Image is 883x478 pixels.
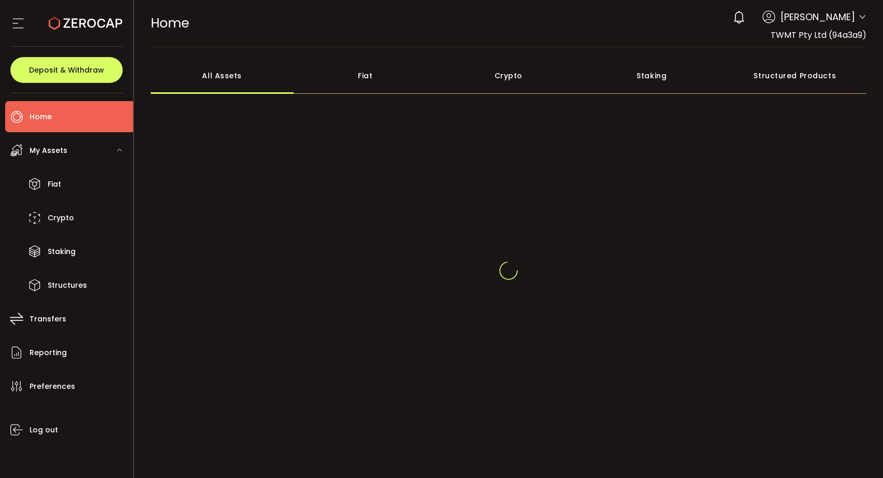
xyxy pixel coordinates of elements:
span: TWMT Pty Ltd (94a3a9) [771,29,866,41]
span: Structures [48,278,87,293]
span: Transfers [30,312,66,327]
div: All Assets [151,58,294,94]
span: My Assets [30,143,67,158]
span: Fiat [48,177,61,192]
span: Crypto [48,210,74,226]
span: Home [151,14,189,32]
span: Staking [48,244,76,259]
div: Fiat [294,58,437,94]
div: Crypto [437,58,581,94]
span: Reporting [30,345,67,360]
span: Deposit & Withdraw [29,66,104,74]
span: Preferences [30,379,75,394]
div: Structured Products [723,58,867,94]
div: Staking [580,58,723,94]
span: [PERSON_NAME] [780,10,855,24]
button: Deposit & Withdraw [10,57,123,83]
span: Home [30,109,52,124]
span: Log out [30,423,58,438]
